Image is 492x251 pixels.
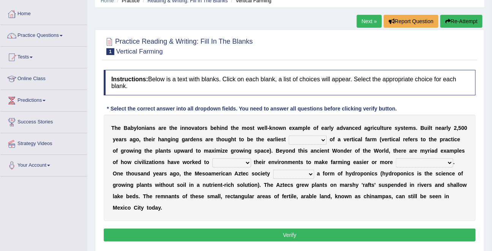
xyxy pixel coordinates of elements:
b: i [244,148,245,154]
b: i [145,125,146,131]
b: e [210,136,214,142]
b: o [126,148,130,154]
b: B [124,125,128,131]
b: t [389,136,391,142]
b: a [209,148,212,154]
b: c [264,148,267,154]
b: u [383,125,387,131]
b: n [196,136,200,142]
b: l [306,125,307,131]
b: a [358,136,361,142]
b: o [286,148,289,154]
b: p [440,136,443,142]
b: o [138,125,142,131]
b: n [314,148,317,154]
b: o [275,125,279,131]
b: e [389,125,392,131]
b: l [264,125,266,131]
b: p [258,148,261,154]
b: h [218,136,221,142]
b: o [188,125,191,131]
b: 2 [454,125,457,131]
b: f [116,148,118,154]
b: s [401,125,404,131]
b: t [216,136,218,142]
b: r [234,148,236,154]
b: p [177,148,181,154]
b: t [429,136,431,142]
b: T [111,125,115,131]
b: , [139,136,141,142]
b: n [245,148,248,154]
b: e [267,148,270,154]
b: e [149,136,152,142]
a: Next » [357,15,382,28]
b: e [250,136,253,142]
b: h [158,136,161,142]
b: w [258,125,262,131]
h4: Below is a text with blanks. Click on each blank, a list of choices will appear. Select the appro... [104,70,476,95]
b: l [446,125,448,131]
b: h [146,136,149,142]
b: d [190,136,193,142]
b: h [115,125,118,131]
b: e [236,125,239,131]
b: l [429,125,430,131]
b: e [438,125,441,131]
b: y [134,125,137,131]
b: w [239,148,244,154]
b: i [453,136,454,142]
b: e [193,136,196,142]
b: v [381,136,384,142]
b: n [435,125,439,131]
b: h [171,125,174,131]
b: g [231,148,234,154]
h2: Practice Reading & Writing: Fill In The Blanks [104,36,253,55]
b: s [250,125,253,131]
b: l [361,136,362,142]
b: e [261,136,264,142]
b: c [448,136,451,142]
b: e [355,125,358,131]
b: u [225,136,228,142]
b: e [347,148,350,154]
b: u [424,125,428,131]
b: n [185,125,188,131]
b: B [421,125,424,131]
b: t [231,125,233,131]
b: c [355,136,358,142]
b: n [283,125,286,131]
b: a [311,148,314,154]
b: r [403,136,405,142]
b: a [367,136,370,142]
b: a [160,148,163,154]
b: t [403,125,405,131]
b: B [276,148,280,154]
b: e [384,136,388,142]
b: i [215,148,216,154]
b: p [155,148,159,154]
b: r [443,136,445,142]
b: m [408,125,413,131]
b: o [313,125,317,131]
b: a [128,125,131,131]
a: Your Account [0,155,87,174]
b: n [163,148,166,154]
b: d [190,148,193,154]
b: w [180,148,185,154]
b: y [398,125,401,131]
b: 0 [464,125,467,131]
b: a [337,125,340,131]
b: o [337,148,341,154]
b: a [364,125,367,131]
b: s [168,148,171,154]
b: r [208,136,210,142]
b: f [333,136,335,142]
b: n [172,136,176,142]
b: x [212,148,215,154]
b: r [327,125,329,131]
b: t [327,148,329,154]
b: m [298,125,302,131]
b: e [434,136,437,142]
b: s [281,136,284,142]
